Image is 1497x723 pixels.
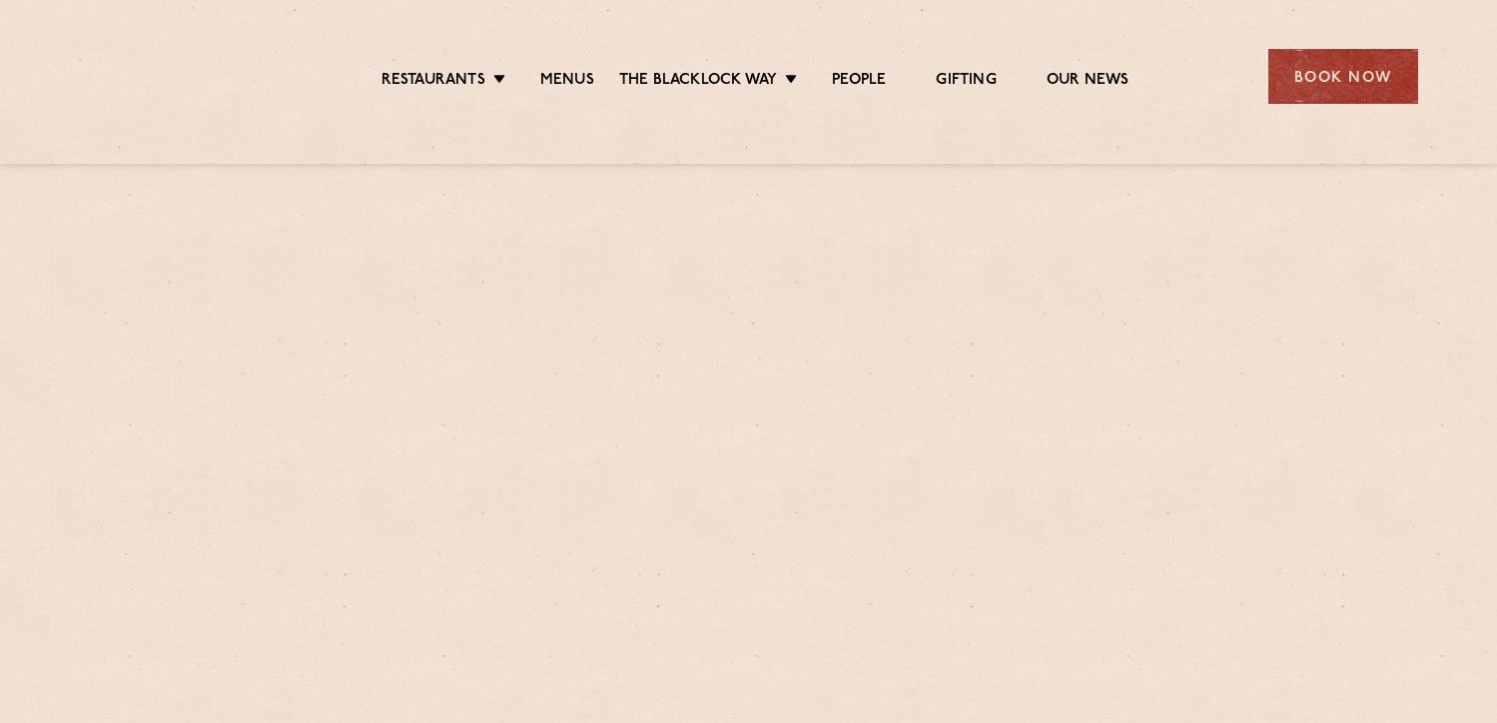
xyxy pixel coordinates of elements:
[619,71,777,93] a: The Blacklock Way
[936,71,996,93] a: Gifting
[381,71,485,93] a: Restaurants
[540,71,594,93] a: Menus
[80,19,253,134] img: svg%3E
[832,71,886,93] a: People
[1047,71,1129,93] a: Our News
[1268,49,1418,104] div: Book Now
